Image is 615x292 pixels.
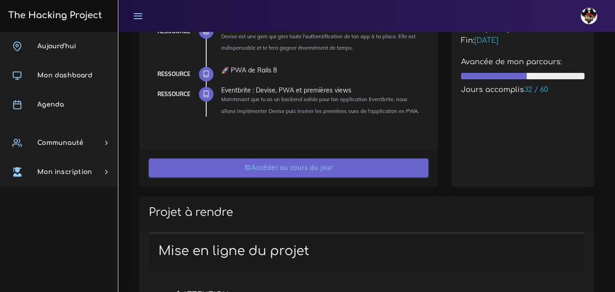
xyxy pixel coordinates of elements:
[158,244,575,259] h1: Mise en ligne du projet
[461,86,585,94] h5: Jours accomplis
[37,43,76,50] span: Aujourd'hui
[581,8,597,24] img: avatar
[461,58,585,67] h5: Avancée de mon parcours:
[37,101,64,108] span: Agenda
[221,33,416,51] small: Devise est une gem qui gère toute l'authentification de ton app à ta place. Elle est indispensabl...
[37,139,83,146] span: Communauté
[149,206,585,219] h2: Projet à rendre
[158,89,190,99] div: Ressource
[221,87,422,93] div: Eventbrite : Devise, PWA et premières views
[5,10,102,20] h3: The Hacking Project
[158,69,190,79] div: Ressource
[221,96,419,114] small: Maintenant que tu as un backend solide pour ton application Eventbrite, nous allons implémenter D...
[221,67,422,73] div: 🚀 PWA de Rails 8
[461,36,585,45] h5: Fin:
[474,36,498,45] span: [DATE]
[149,159,428,177] a: Accéder au cours du jour
[524,86,548,94] span: 32 / 60
[37,72,92,79] span: Mon dashboard
[485,25,509,33] span: [DATE]
[37,169,92,175] span: Mon inscription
